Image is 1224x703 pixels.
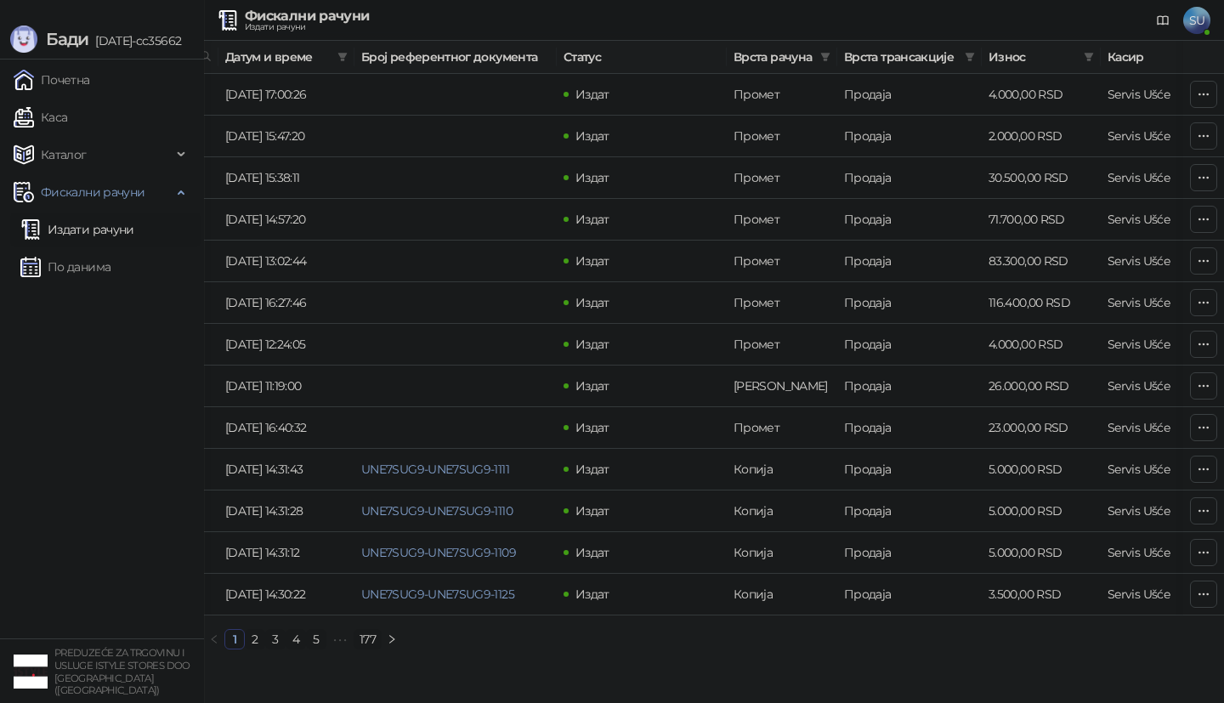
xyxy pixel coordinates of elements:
[14,100,67,134] a: Каса
[837,449,982,490] td: Продаја
[727,41,837,74] th: Врста рачуна
[245,629,265,649] li: 2
[354,630,381,649] a: 177
[837,366,982,407] td: Продаја
[982,407,1101,449] td: 23.000,00 RSD
[224,629,245,649] li: 1
[382,629,402,649] button: right
[218,74,354,116] td: [DATE] 17:00:26
[837,241,982,282] td: Продаја
[334,44,351,70] span: filter
[727,366,837,407] td: Аванс
[982,324,1101,366] td: 4.000,00 RSD
[727,490,837,532] td: Копија
[20,213,134,247] a: Издати рачуни
[982,282,1101,324] td: 116.400,00 RSD
[575,253,609,269] span: Издат
[727,157,837,199] td: Промет
[218,241,354,282] td: [DATE] 13:02:44
[218,532,354,574] td: [DATE] 14:31:12
[982,366,1101,407] td: 26.000,00 RSD
[837,574,982,615] td: Продаја
[727,282,837,324] td: Промет
[982,157,1101,199] td: 30.500,00 RSD
[54,647,190,696] small: PREDUZEĆE ZA TRGOVINU I USLUGE ISTYLE STORES DOO [GEOGRAPHIC_DATA] ([GEOGRAPHIC_DATA])
[837,116,982,157] td: Продаја
[982,116,1101,157] td: 2.000,00 RSD
[982,199,1101,241] td: 71.700,00 RSD
[727,324,837,366] td: Промет
[326,629,354,649] li: Следећих 5 Страна
[734,48,813,66] span: Врста рачуна
[727,199,837,241] td: Промет
[354,629,382,649] li: 177
[218,157,354,199] td: [DATE] 15:38:11
[837,324,982,366] td: Продаја
[41,175,144,209] span: Фискални рачуни
[837,157,982,199] td: Продаја
[20,250,110,284] a: По данима
[837,74,982,116] td: Продаја
[218,199,354,241] td: [DATE] 14:57:20
[575,378,609,394] span: Издат
[204,629,224,649] button: left
[575,587,609,602] span: Издат
[575,420,609,435] span: Издат
[837,199,982,241] td: Продаја
[844,48,958,66] span: Врста трансакције
[14,655,48,689] img: 64x64-companyLogo-77b92cf4-9946-4f36-9751-bf7bb5fd2c7d.png
[575,212,609,227] span: Издат
[41,138,87,172] span: Каталог
[575,295,609,310] span: Издат
[965,52,975,62] span: filter
[982,532,1101,574] td: 5.000,00 RSD
[361,503,513,519] a: UNE7SUG9-UNE7SUG9-1110
[361,545,516,560] a: UNE7SUG9-UNE7SUG9-1109
[306,629,326,649] li: 5
[575,170,609,185] span: Издат
[575,128,609,144] span: Издат
[387,634,397,644] span: right
[307,630,326,649] a: 5
[246,630,264,649] a: 2
[982,574,1101,615] td: 3.500,00 RSD
[286,629,306,649] li: 4
[837,490,982,532] td: Продаја
[218,116,354,157] td: [DATE] 15:47:20
[575,503,609,519] span: Издат
[245,23,369,31] div: Издати рачуни
[961,44,978,70] span: filter
[337,52,348,62] span: filter
[218,449,354,490] td: [DATE] 14:31:43
[225,630,244,649] a: 1
[14,63,90,97] a: Почетна
[727,574,837,615] td: Копија
[837,282,982,324] td: Продаја
[837,532,982,574] td: Продаја
[218,282,354,324] td: [DATE] 16:27:46
[286,630,305,649] a: 4
[382,629,402,649] li: Следећа страна
[218,490,354,532] td: [DATE] 14:31:28
[982,241,1101,282] td: 83.300,00 RSD
[982,490,1101,532] td: 5.000,00 RSD
[361,462,509,477] a: UNE7SUG9-UNE7SUG9-1111
[727,532,837,574] td: Копија
[727,449,837,490] td: Копија
[982,74,1101,116] td: 4.000,00 RSD
[88,33,181,48] span: [DATE]-cc35662
[326,629,354,649] span: •••
[1080,44,1097,70] span: filter
[265,629,286,649] li: 3
[727,241,837,282] td: Промет
[837,407,982,449] td: Продаја
[245,9,369,23] div: Фискални рачуни
[820,52,830,62] span: filter
[575,545,609,560] span: Издат
[727,407,837,449] td: Промет
[727,74,837,116] td: Промет
[575,337,609,352] span: Издат
[557,41,727,74] th: Статус
[982,449,1101,490] td: 5.000,00 RSD
[354,41,557,74] th: Број референтног документа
